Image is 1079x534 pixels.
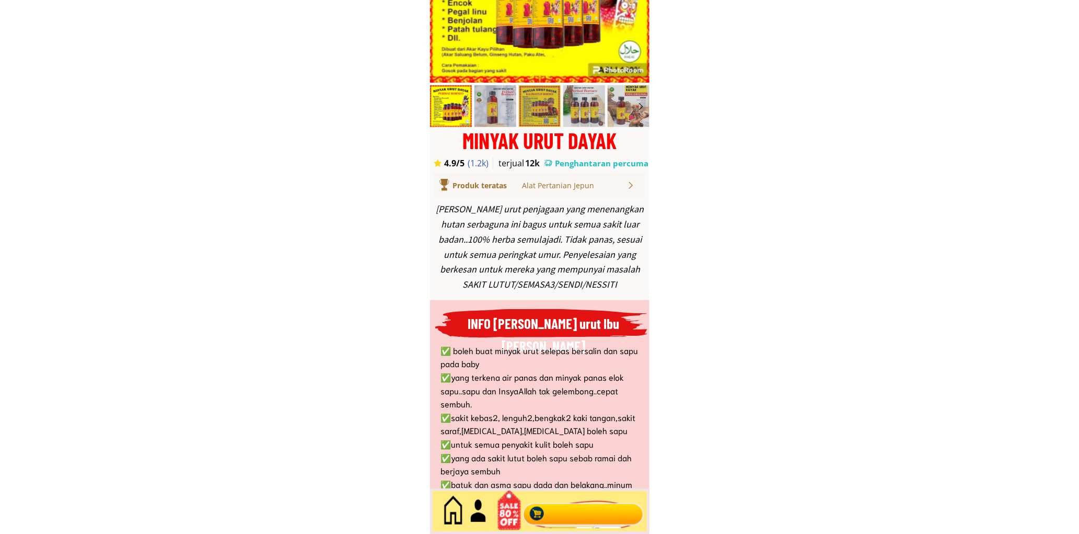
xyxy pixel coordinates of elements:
[525,157,543,169] h3: 12k
[498,157,534,169] h3: terjual
[433,478,649,504] li: ✅batuk dan asma sapu dada dan belakang..minum madu juga
[555,158,649,169] h3: Penghantaran percuma
[430,130,649,151] div: MINYAK URUT DAYAK
[523,180,626,191] div: Alat Pertanian Jepun
[433,451,649,478] li: ✅yang ada sakit lutut boleh sapu sebab ramai dah berjaya sembuh
[433,344,649,370] li: ✅ boleh buat minyak urut selepas bersalin dan sapu pada baby
[461,312,627,357] h3: INFO [PERSON_NAME] urut Ibu [PERSON_NAME]
[468,157,494,169] h3: (1.2k)
[435,202,644,292] div: [PERSON_NAME] urut penjagaan yang menenangkan hutan serbaguna ini bagus untuk semua sakit luar ba...
[444,157,473,169] h3: 4.9/5
[433,411,649,437] li: ✅sakit kebas2, lenguh2,bengkak2 kaki tangan,sakit saraf,[MEDICAL_DATA],[MEDICAL_DATA] boleh sapu
[433,370,649,411] li: ✅yang terkena air panas dan minyak panas elok sapu..sapu dan InsyaAllah tak gelembong..cepat sembuh.
[453,180,537,191] div: Produk teratas
[433,437,649,451] li: ✅untuk semua penyakit kulit boleh sapu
